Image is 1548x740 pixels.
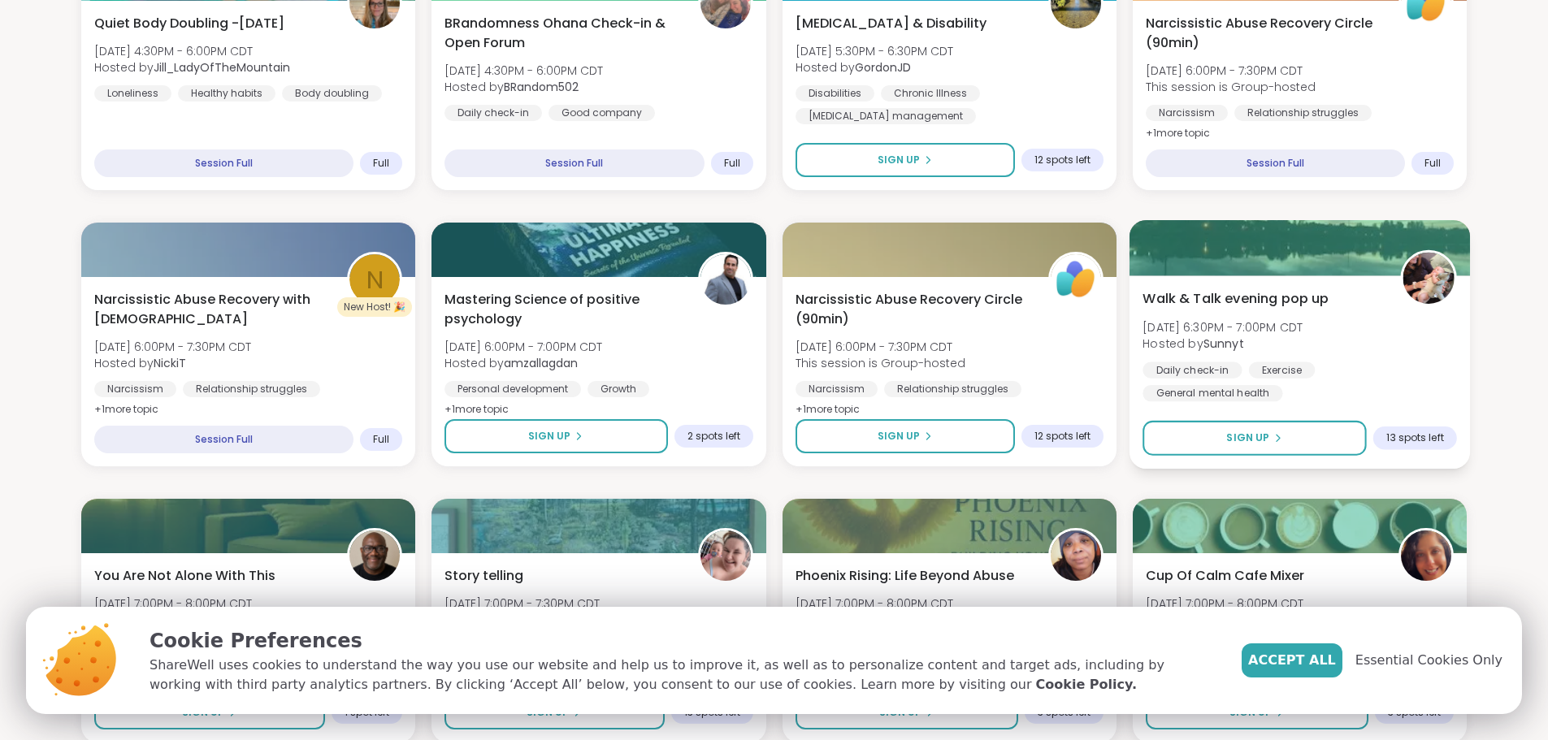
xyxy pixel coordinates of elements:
span: Sign Up [878,429,920,444]
button: Accept All [1242,643,1342,677]
span: Story telling [444,566,523,586]
span: Narcissistic Abuse Recovery Circle (90min) [796,290,1030,329]
span: [DATE] 5:30PM - 6:30PM CDT [796,43,953,59]
span: 12 spots left [1034,430,1091,443]
span: Full [724,157,740,170]
span: [DATE] 4:30PM - 6:00PM CDT [444,63,603,79]
span: N [366,261,384,299]
b: GordonJD [855,59,911,76]
div: Body doubling [282,85,382,102]
span: 12 spots left [1034,154,1091,167]
span: [DATE] 6:00PM - 7:30PM CDT [94,339,251,355]
span: Hosted by [94,355,251,371]
div: Daily check-in [444,105,542,121]
div: Narcissism [94,381,176,397]
span: Cup Of Calm Cafe Mixer [1146,566,1304,586]
img: amzallagdan [700,254,751,305]
div: Good company [549,105,655,121]
div: Session Full [1146,149,1405,177]
span: Sign Up [1226,431,1269,445]
span: 13 spots left [1386,431,1443,444]
span: Sign Up [878,153,920,167]
span: Narcissistic Abuse Recovery with [DEMOGRAPHIC_DATA] [94,290,329,329]
span: Hosted by [94,59,290,76]
b: Sunnyt [1203,335,1243,352]
span: This session is Group-hosted [796,355,965,371]
b: Jill_LadyOfTheMountain [154,59,290,76]
span: Narcissistic Abuse Recovery Circle (90min) [1146,14,1381,53]
div: New Host! 🎉 [337,297,412,317]
span: Essential Cookies Only [1355,651,1502,670]
div: Healthy habits [178,85,275,102]
span: BRandomness Ohana Check-in & Open Forum [444,14,679,53]
div: Disabilities [796,85,874,102]
img: Sunnyt [1403,253,1454,304]
span: Hosted by [1143,335,1303,352]
span: [MEDICAL_DATA] & Disability [796,14,986,33]
div: [MEDICAL_DATA] management [796,108,976,124]
button: Sign Up [444,419,667,453]
button: Sign Up [796,143,1015,177]
span: [DATE] 7:00PM - 8:00PM CDT [796,595,953,612]
span: Hosted by [796,59,953,76]
p: ShareWell uses cookies to understand the way you use our website and help us to improve it, as we... [150,656,1216,695]
div: Narcissism [1146,105,1228,121]
img: Allie_P [1401,530,1451,581]
div: Session Full [94,426,353,453]
span: [DATE] 7:00PM - 8:00PM CDT [94,595,252,612]
div: Narcissism [796,381,878,397]
div: Daily check-in [1143,361,1242,378]
span: Walk & Talk evening pop up [1143,289,1329,309]
span: [DATE] 6:00PM - 7:30PM CDT [796,339,965,355]
div: Chronic Illness [881,85,980,102]
button: Sign Up [1143,421,1367,456]
img: ShareWell [1051,254,1101,305]
span: [DATE] 7:00PM - 8:00PM CDT [1146,595,1303,612]
div: Relationship struggles [884,381,1021,397]
span: Full [373,157,389,170]
span: Full [373,433,389,446]
span: Hosted by [444,355,602,371]
span: Full [1424,157,1441,170]
b: amzallagdan [504,355,578,371]
a: Cookie Policy. [1036,675,1137,695]
span: 2 spots left [687,430,740,443]
div: Relationship struggles [1234,105,1372,121]
div: Personal development [444,381,581,397]
button: Sign Up [796,419,1015,453]
span: Phoenix Rising: Life Beyond Abuse [796,566,1014,586]
div: Session Full [444,149,704,177]
div: Growth [588,381,649,397]
span: [DATE] 6:30PM - 7:00PM CDT [1143,318,1303,335]
div: Relationship struggles [183,381,320,397]
span: [DATE] 6:00PM - 7:30PM CDT [1146,63,1316,79]
span: [DATE] 4:30PM - 6:00PM CDT [94,43,290,59]
div: Exercise [1249,361,1316,378]
img: Shay2Olivia [700,530,751,581]
b: NickiT [154,355,186,371]
span: Hosted by [444,79,603,95]
img: JonathanT [349,530,400,581]
img: Coach_T [1051,530,1101,581]
span: This session is Group-hosted [1146,79,1316,95]
span: [DATE] 7:00PM - 7:30PM CDT [444,595,600,612]
div: Session Full [94,149,353,177]
p: Cookie Preferences [150,626,1216,656]
span: Sign Up [528,429,570,444]
span: Accept All [1248,651,1336,670]
div: General mental health [1143,385,1282,401]
div: Loneliness [94,85,171,102]
span: Quiet Body Doubling -[DATE] [94,14,284,33]
b: BRandom502 [504,79,579,95]
span: [DATE] 6:00PM - 7:00PM CDT [444,339,602,355]
span: You Are Not Alone With This [94,566,275,586]
span: Mastering Science of positive psychology [444,290,679,329]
